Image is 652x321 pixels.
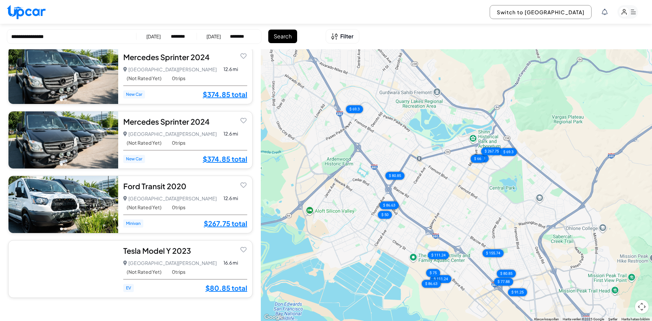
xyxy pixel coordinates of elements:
[123,117,247,127] div: Mercedes Sprinter 2024
[123,219,143,228] span: Minivan
[123,284,134,292] span: EV
[127,204,162,210] span: (Not Rated Yet)
[64,99,67,101] button: Go to photo 2
[203,155,247,163] a: $374.85 total
[608,317,617,321] a: Şartlar
[326,29,359,43] button: Open filters
[172,204,185,210] span: 0 trips
[430,275,451,283] div: $ 111.24
[58,292,61,295] button: Go to photo 1
[621,317,650,321] a: Harita hatası bildirin
[8,240,118,298] img: Car Image
[223,259,238,266] span: 16.6 mi
[127,269,162,275] span: (Not Rated Yet)
[123,90,145,99] span: New Car
[508,288,527,296] div: $ 91.25
[490,5,592,19] button: Switch to [GEOGRAPHIC_DATA]
[471,155,485,162] div: $ 66
[146,33,161,40] div: [DATE]
[64,228,67,230] button: Go to photo 2
[62,292,65,295] button: Go to photo 2
[239,180,248,190] button: Add to favorites
[123,155,145,163] span: New Car
[8,176,118,233] img: Car Image
[123,258,217,268] p: [GEOGRAPHIC_DATA][PERSON_NAME]
[268,30,297,43] button: Search
[239,51,248,60] button: Add to favorites
[223,195,238,202] span: 12.6 mi
[239,115,248,125] button: Add to favorites
[472,154,489,162] div: $ 69.3
[428,251,449,259] div: $ 111.24
[66,292,69,295] button: Go to photo 3
[127,75,162,81] span: (Not Rated Yet)
[483,249,504,257] div: $ 155.74
[127,140,162,146] span: (Not Rated Yet)
[223,130,238,137] span: 12.6 mi
[7,5,46,19] img: Upcar Logo
[8,111,118,168] img: Car Image
[64,163,67,166] button: Go to photo 2
[172,269,185,275] span: 0 trips
[172,75,185,81] span: 0 trips
[203,90,247,99] a: $374.85 total
[426,269,440,277] div: $ 75
[123,52,247,62] div: Mercedes Sprinter 2024
[123,129,217,139] p: [GEOGRAPHIC_DATA][PERSON_NAME]
[346,105,363,113] div: $ 69.3
[60,163,63,166] button: Go to photo 1
[500,148,517,156] div: $ 69.3
[497,270,516,278] div: $ 80.85
[206,33,221,40] div: [DATE]
[123,65,217,74] p: [GEOGRAPHIC_DATA][PERSON_NAME]
[223,66,238,73] span: 12.6 mi
[239,245,248,254] button: Add to favorites
[385,172,404,180] div: $ 80.85
[380,201,399,209] div: $ 86.63
[340,32,354,40] span: Filter
[204,219,247,228] a: $267.75 total
[494,278,513,286] div: $ 77.88
[378,211,392,219] div: $ 50
[481,147,502,155] div: $ 267.75
[60,99,63,101] button: Go to photo 1
[123,246,247,256] div: Tesla Model Y 2023
[60,228,63,230] button: Go to photo 1
[635,300,649,314] button: Harita kamerası kontrolleri
[123,194,217,203] p: [GEOGRAPHIC_DATA][PERSON_NAME]
[172,140,185,146] span: 0 trips
[123,181,247,191] div: Ford Transit 2020
[205,284,247,292] a: $80.85 total
[563,317,604,321] span: Harita verileri ©2025 Google
[8,47,118,104] img: Car Image
[422,280,441,287] div: $ 86.63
